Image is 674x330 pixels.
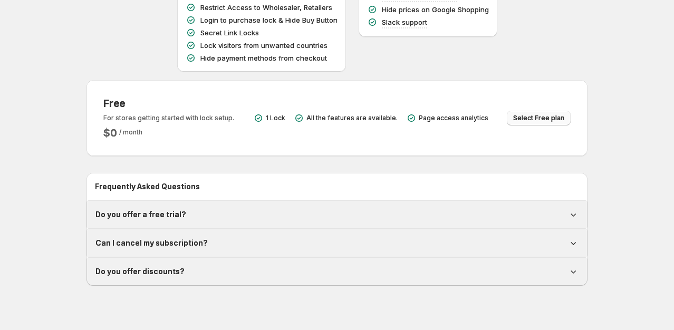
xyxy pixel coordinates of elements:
span: / month [119,128,142,136]
span: Select Free plan [513,114,564,122]
p: Hide prices on Google Shopping [382,4,489,15]
p: For stores getting started with lock setup. [103,114,234,122]
h3: Free [103,97,234,110]
h2: $ 0 [103,127,117,139]
h2: Frequently Asked Questions [95,181,579,192]
p: Login to purchase lock & Hide Buy Button [200,15,338,25]
p: Slack support [382,17,427,27]
h1: Do you offer a free trial? [95,209,186,220]
h1: Can I cancel my subscription? [95,238,208,248]
p: Hide payment methods from checkout [200,53,327,63]
p: 1 Lock [266,114,285,122]
h1: Do you offer discounts? [95,266,185,277]
p: Restrict Access to Wholesaler, Retailers [200,2,332,13]
p: All the features are available. [306,114,398,122]
p: Lock visitors from unwanted countries [200,40,328,51]
button: Select Free plan [507,111,571,125]
p: Secret Link Locks [200,27,259,38]
p: Page access analytics [419,114,488,122]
